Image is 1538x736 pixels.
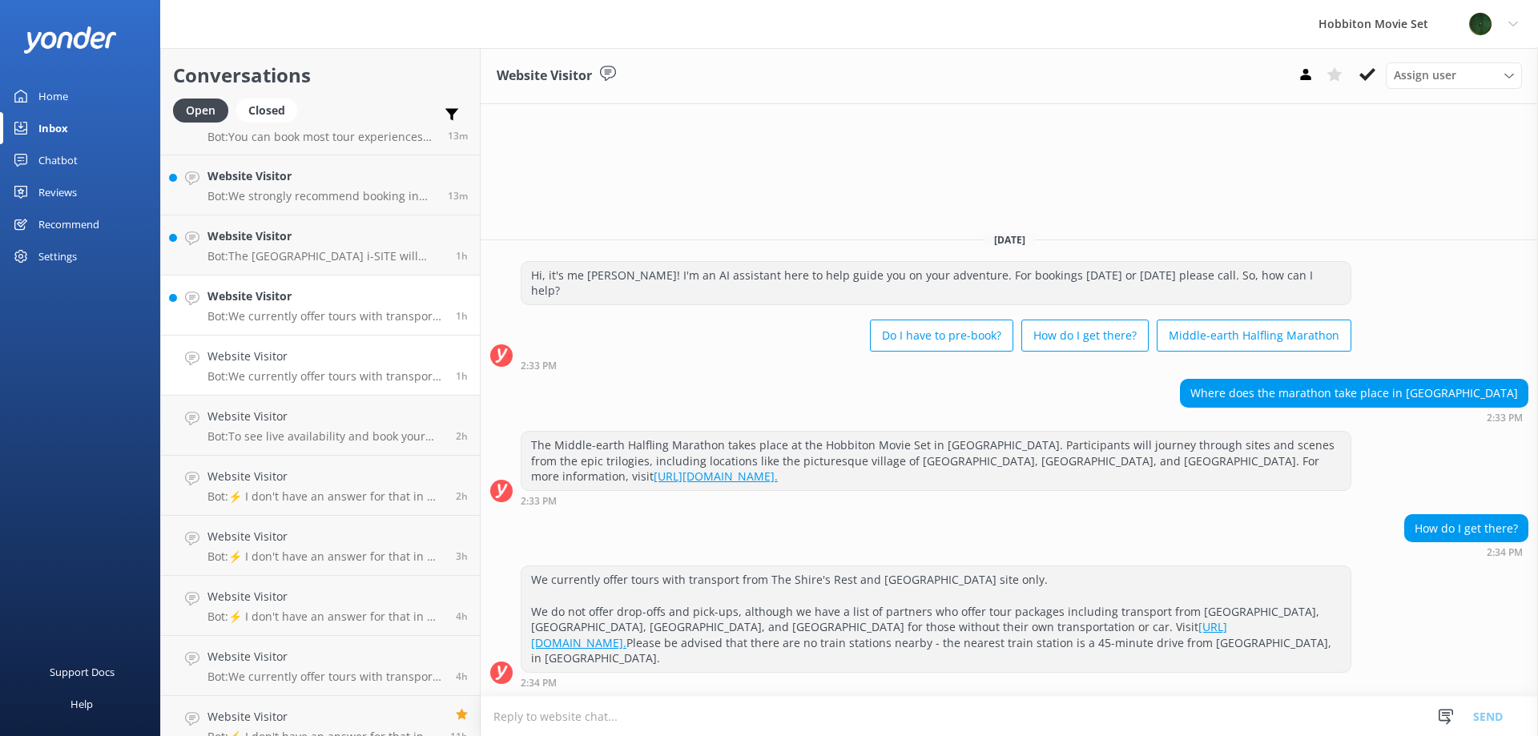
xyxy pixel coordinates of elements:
[24,26,116,53] img: yonder-white-logo.png
[448,189,468,203] span: 04:18pm 18-Aug-2025 (UTC +12:00) Pacific/Auckland
[456,249,468,263] span: 03:08pm 18-Aug-2025 (UTC +12:00) Pacific/Auckland
[161,336,480,396] a: Website VisitorBot:We currently offer tours with transport from The Shire's Rest and [GEOGRAPHIC_...
[521,677,1351,688] div: 02:34pm 18-Aug-2025 (UTC +12:00) Pacific/Auckland
[456,429,468,443] span: 02:13pm 18-Aug-2025 (UTC +12:00) Pacific/Auckland
[207,249,444,263] p: Bot: The [GEOGRAPHIC_DATA] i-SITE will announce when they schedule Locals tours for [DEMOGRAPHIC_...
[38,208,99,240] div: Recommend
[38,176,77,208] div: Reviews
[207,309,444,324] p: Bot: We currently offer tours with transport from The Shire's Rest and [GEOGRAPHIC_DATA] site onl...
[870,320,1013,352] button: Do I have to pre-book?
[207,227,444,245] h4: Website Visitor
[70,688,93,720] div: Help
[1180,412,1528,423] div: 02:33pm 18-Aug-2025 (UTC +12:00) Pacific/Auckland
[207,670,444,684] p: Bot: We currently offer tours with transport from The Shire's Rest and [GEOGRAPHIC_DATA] site onl...
[38,112,68,144] div: Inbox
[207,708,438,726] h4: Website Visitor
[521,495,1351,506] div: 02:33pm 18-Aug-2025 (UTC +12:00) Pacific/Auckland
[654,469,778,484] a: [URL][DOMAIN_NAME].
[456,309,468,323] span: 02:44pm 18-Aug-2025 (UTC +12:00) Pacific/Auckland
[161,516,480,576] a: Website VisitorBot:⚡ I don't have an answer for that in my knowledge base. Please try and rephras...
[207,468,444,485] h4: Website Visitor
[521,678,557,688] strong: 2:34 PM
[1405,515,1528,542] div: How do I get there?
[50,656,115,688] div: Support Docs
[207,408,444,425] h4: Website Visitor
[207,609,444,624] p: Bot: ⚡ I don't have an answer for that in my knowledge base. Please try and rephrase your questio...
[521,566,1351,672] div: We currently offer tours with transport from The Shire's Rest and [GEOGRAPHIC_DATA] site only. We...
[38,80,68,112] div: Home
[161,456,480,516] a: Website VisitorBot:⚡ I don't have an answer for that in my knowledge base. Please try and rephras...
[161,215,480,275] a: Website VisitorBot:The [GEOGRAPHIC_DATA] i-SITE will announce when they schedule Locals tours for...
[521,360,1351,371] div: 02:33pm 18-Aug-2025 (UTC +12:00) Pacific/Auckland
[207,429,444,444] p: Bot: To see live availability and book your Hobbiton tour, please visit [DOMAIN_NAME][URL] or con...
[161,636,480,696] a: Website VisitorBot:We currently offer tours with transport from The Shire's Rest and [GEOGRAPHIC_...
[161,396,480,456] a: Website VisitorBot:To see live availability and book your Hobbiton tour, please visit [DOMAIN_NAM...
[456,549,468,563] span: 12:50pm 18-Aug-2025 (UTC +12:00) Pacific/Auckland
[207,167,436,185] h4: Website Visitor
[1386,62,1522,88] div: Assign User
[1157,320,1351,352] button: Middle-earth Halfling Marathon
[38,240,77,272] div: Settings
[448,129,468,143] span: 04:19pm 18-Aug-2025 (UTC +12:00) Pacific/Auckland
[521,497,557,506] strong: 2:33 PM
[173,99,228,123] div: Open
[207,369,444,384] p: Bot: We currently offer tours with transport from The Shire's Rest and [GEOGRAPHIC_DATA] site onl...
[984,233,1035,247] span: [DATE]
[161,576,480,636] a: Website VisitorBot:⚡ I don't have an answer for that in my knowledge base. Please try and rephras...
[207,528,444,545] h4: Website Visitor
[1487,413,1523,423] strong: 2:33 PM
[236,99,297,123] div: Closed
[456,670,468,683] span: 12:18pm 18-Aug-2025 (UTC +12:00) Pacific/Auckland
[521,262,1351,304] div: Hi, it's me [PERSON_NAME]! I'm an AI assistant here to help guide you on your adventure. For book...
[1468,12,1492,36] img: 34-1625720359.png
[456,609,468,623] span: 12:19pm 18-Aug-2025 (UTC +12:00) Pacific/Auckland
[207,130,436,144] p: Bot: You can book most tour experiences 6-12 months in advance through our website. If you want t...
[173,60,468,90] h2: Conversations
[236,101,305,119] a: Closed
[1021,320,1149,352] button: How do I get there?
[1394,66,1456,84] span: Assign user
[1404,546,1528,557] div: 02:34pm 18-Aug-2025 (UTC +12:00) Pacific/Auckland
[456,489,468,503] span: 01:39pm 18-Aug-2025 (UTC +12:00) Pacific/Auckland
[207,288,444,305] h4: Website Visitor
[1487,548,1523,557] strong: 2:34 PM
[531,619,1227,650] a: [URL][DOMAIN_NAME].
[207,549,444,564] p: Bot: ⚡ I don't have an answer for that in my knowledge base. Please try and rephrase your questio...
[207,348,444,365] h4: Website Visitor
[207,489,444,504] p: Bot: ⚡ I don't have an answer for that in my knowledge base. Please try and rephrase your questio...
[456,369,468,383] span: 02:34pm 18-Aug-2025 (UTC +12:00) Pacific/Auckland
[161,155,480,215] a: Website VisitorBot:We strongly recommend booking in advance as our tours are known to sell out, e...
[207,189,436,203] p: Bot: We strongly recommend booking in advance as our tours are known to sell out, especially betw...
[207,588,444,605] h4: Website Visitor
[38,144,78,176] div: Chatbot
[497,66,592,86] h3: Website Visitor
[1181,380,1528,407] div: Where does the marathon take place in [GEOGRAPHIC_DATA]
[521,361,557,371] strong: 2:33 PM
[207,648,444,666] h4: Website Visitor
[521,432,1351,490] div: The Middle-earth Halfling Marathon takes place at the Hobbiton Movie Set in [GEOGRAPHIC_DATA]. Pa...
[161,275,480,336] a: Website VisitorBot:We currently offer tours with transport from The Shire's Rest and [GEOGRAPHIC_...
[173,101,236,119] a: Open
